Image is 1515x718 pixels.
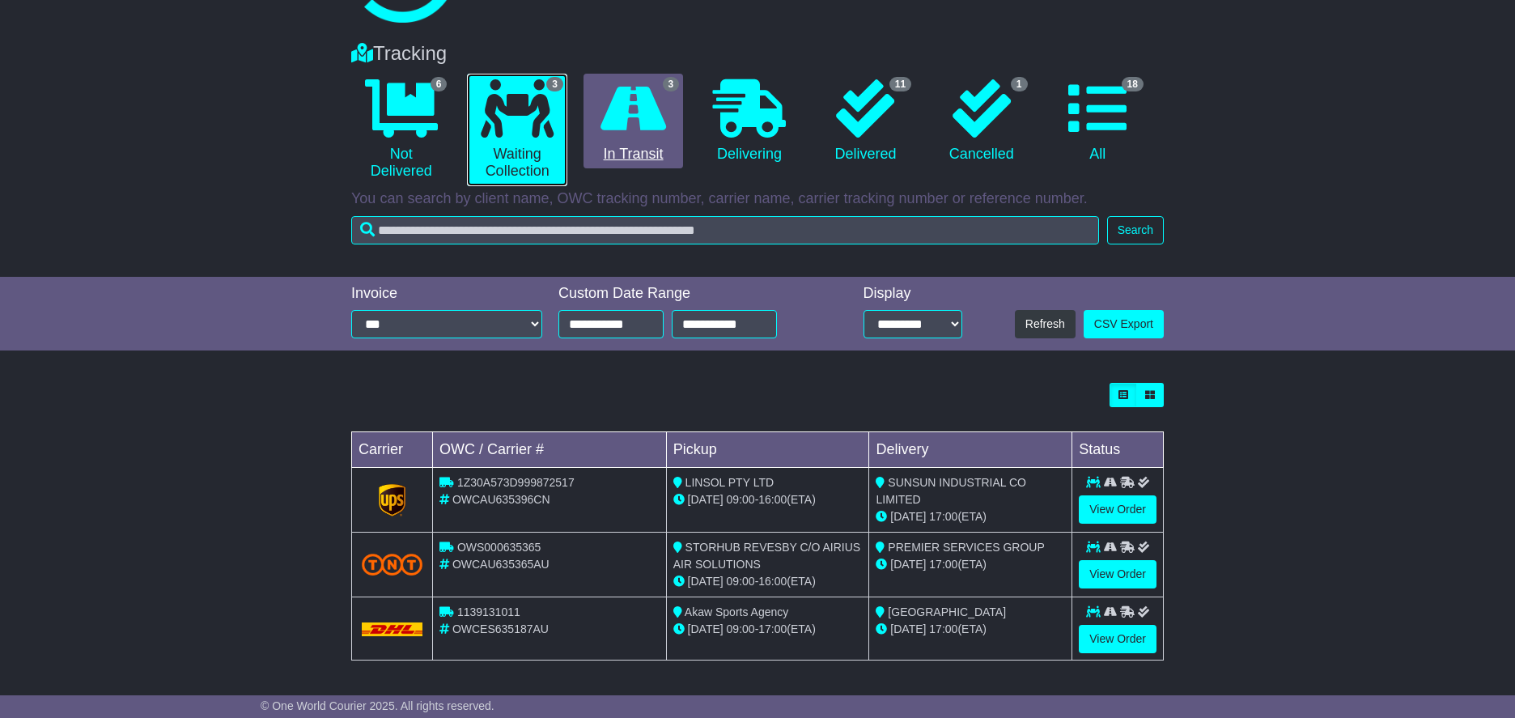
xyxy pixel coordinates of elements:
[673,541,860,571] span: STORHUB REVESBY C/O AIRIUS AIR SOLUTIONS
[688,575,724,588] span: [DATE]
[876,476,1026,506] span: SUNSUN INDUSTRIAL CO LIMITED
[685,476,774,489] span: LINSOL PTY LTD
[362,622,422,635] img: DHL.png
[457,476,575,489] span: 1Z30A573D999872517
[1011,77,1028,91] span: 1
[864,285,962,303] div: Display
[699,74,799,169] a: Delivering
[727,493,755,506] span: 09:00
[343,42,1172,66] div: Tracking
[457,541,541,554] span: OWS000635365
[1107,216,1164,244] button: Search
[876,508,1065,525] div: (ETA)
[929,622,957,635] span: 17:00
[673,621,863,638] div: - (ETA)
[1048,74,1148,169] a: 18 All
[546,77,563,91] span: 3
[1072,432,1164,468] td: Status
[931,74,1031,169] a: 1 Cancelled
[869,432,1072,468] td: Delivery
[433,432,667,468] td: OWC / Carrier #
[452,622,549,635] span: OWCES635187AU
[889,77,911,91] span: 11
[362,554,422,576] img: TNT_Domestic.png
[876,621,1065,638] div: (ETA)
[890,510,926,523] span: [DATE]
[351,190,1164,208] p: You can search by client name, OWC tracking number, carrier name, carrier tracking number or refe...
[1084,310,1164,338] a: CSV Export
[1122,77,1144,91] span: 18
[352,432,433,468] td: Carrier
[558,285,818,303] div: Custom Date Range
[1079,560,1156,588] a: View Order
[816,74,915,169] a: 11 Delivered
[1015,310,1076,338] button: Refresh
[929,558,957,571] span: 17:00
[1079,495,1156,524] a: View Order
[584,74,683,169] a: 3 In Transit
[673,573,863,590] div: - (ETA)
[876,556,1065,573] div: (ETA)
[929,510,957,523] span: 17:00
[663,77,680,91] span: 3
[1079,625,1156,653] a: View Order
[888,605,1006,618] span: [GEOGRAPHIC_DATA]
[758,575,787,588] span: 16:00
[890,558,926,571] span: [DATE]
[688,622,724,635] span: [DATE]
[890,622,926,635] span: [DATE]
[467,74,567,186] a: 3 Waiting Collection
[431,77,448,91] span: 6
[888,541,1044,554] span: PREMIER SERVICES GROUP
[688,493,724,506] span: [DATE]
[727,575,755,588] span: 09:00
[758,493,787,506] span: 16:00
[452,493,550,506] span: OWCAU635396CN
[457,605,520,618] span: 1139131011
[261,699,494,712] span: © One World Courier 2025. All rights reserved.
[673,491,863,508] div: - (ETA)
[666,432,869,468] td: Pickup
[685,605,788,618] span: Akaw Sports Agency
[727,622,755,635] span: 09:00
[379,484,406,516] img: GetCarrierServiceLogo
[351,74,451,186] a: 6 Not Delivered
[452,558,550,571] span: OWCAU635365AU
[758,622,787,635] span: 17:00
[351,285,542,303] div: Invoice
